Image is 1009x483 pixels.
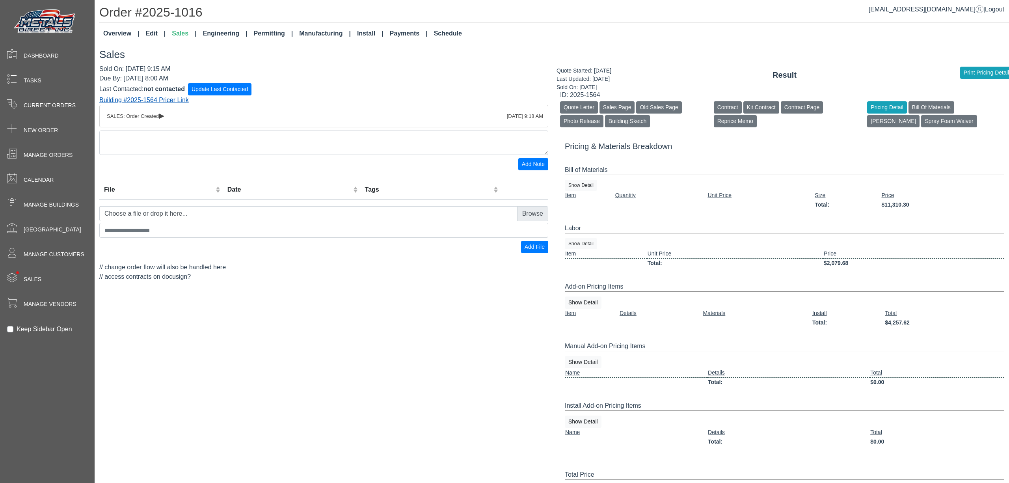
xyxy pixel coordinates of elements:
button: Kit Contract [743,101,779,114]
a: Engineering [200,26,251,41]
button: Show Detail [565,297,601,309]
button: Show Detail [565,238,597,249]
span: Manage Orders [24,151,73,159]
button: Show Detail [565,416,601,428]
span: Logout [985,6,1004,13]
td: Details [707,368,870,378]
a: Schedule [431,26,465,41]
div: Total Price [565,470,1004,480]
div: Tags [365,185,492,194]
button: Old Sales Page [636,101,681,114]
span: Manage Buildings [24,201,79,209]
div: File [104,185,214,194]
div: Date [227,185,351,194]
td: Unit Price [707,191,814,200]
td: Total: [814,200,881,209]
td: Details [619,309,702,318]
span: Calendar [24,176,54,184]
button: Pricing Detail [867,101,907,114]
a: Install [354,26,387,41]
button: Sales Page [599,101,635,114]
td: Unit Price [647,249,823,259]
span: Update Last Contacted [192,86,248,92]
td: Total: [707,437,870,446]
div: Last Updated: [DATE] [557,75,611,83]
th: Remove [501,180,548,200]
a: Payments [387,26,431,41]
button: Quote Letter [560,101,598,114]
span: Current Orders [24,101,76,110]
button: Update Last Contacted [188,83,251,95]
div: ID: 2025-1564 [560,90,1009,100]
button: Add Note [518,158,548,170]
button: Photo Release [560,115,603,127]
td: Item [565,191,615,200]
div: Labor [565,224,1004,233]
td: Install [812,309,884,318]
div: Due By: [DATE] 8:00 AM [99,74,548,83]
td: $0.00 [870,377,1004,387]
span: [GEOGRAPHIC_DATA] [24,226,81,234]
button: [PERSON_NAME] [867,115,920,127]
div: Sold On: [DATE] 9:15 AM [99,64,548,74]
a: Manufacturing [296,26,354,41]
span: Sales [24,275,41,283]
span: Dashboard [24,52,59,60]
td: Item [565,249,647,259]
a: Building #2025-1564 Pricer Link [99,97,189,103]
h3: Sales [99,48,1009,61]
div: Sold On: [DATE] [557,83,611,91]
button: Show Detail [565,180,597,191]
h1: Order #2025-1016 [99,5,1009,22]
button: Spray Foam Waiver [921,115,977,127]
td: Total [884,309,1004,318]
td: Materials [702,309,812,318]
a: [EMAIL_ADDRESS][DOMAIN_NAME] [869,6,983,13]
td: Name [565,368,707,378]
td: Total [870,428,1004,437]
div: | [869,5,1004,14]
td: $0.00 [870,437,1004,446]
span: not contacted [143,85,185,92]
span: ▸ [159,113,164,118]
span: • [7,260,28,285]
td: $11,310.30 [881,200,1004,209]
td: Price [881,191,1004,200]
div: Bill of Materials [565,165,1004,175]
td: Item [565,309,619,318]
button: Bill Of Materials [908,101,954,114]
button: Show Detail [565,356,601,368]
div: Quote Started: [DATE] [557,67,611,75]
td: Name [565,428,707,437]
span: Add Note [522,161,545,167]
td: Size [814,191,881,200]
td: Details [707,428,870,437]
td: $2,079.68 [823,258,1004,268]
td: Price [823,249,1004,259]
td: Total [870,368,1004,378]
td: Total: [707,377,870,387]
div: SALES: Order Created [107,112,541,120]
span: Manage Customers [24,250,84,259]
a: Sales [169,26,199,41]
td: Quantity [615,191,707,200]
div: [DATE] 9:18 AM [507,112,543,120]
button: Contract Page [781,101,823,114]
div: Install Add-on Pricing Items [565,401,1004,411]
button: Add File [521,241,548,253]
a: Permitting [251,26,296,41]
span: Manage Vendors [24,300,76,308]
label: Keep Sidebar Open [17,324,72,334]
div: Result [560,69,1009,81]
img: Metals Direct Inc Logo [12,7,79,36]
td: Total: [812,318,884,327]
div: Add-on Pricing Items [565,282,1004,292]
button: Reprice Memo [714,115,757,127]
a: Overview [100,26,143,41]
span: New Order [24,126,58,134]
button: Building Sketch [605,115,650,127]
div: Manual Add-on Pricing Items [565,341,1004,351]
td: Total: [647,258,823,268]
a: Edit [143,26,169,41]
